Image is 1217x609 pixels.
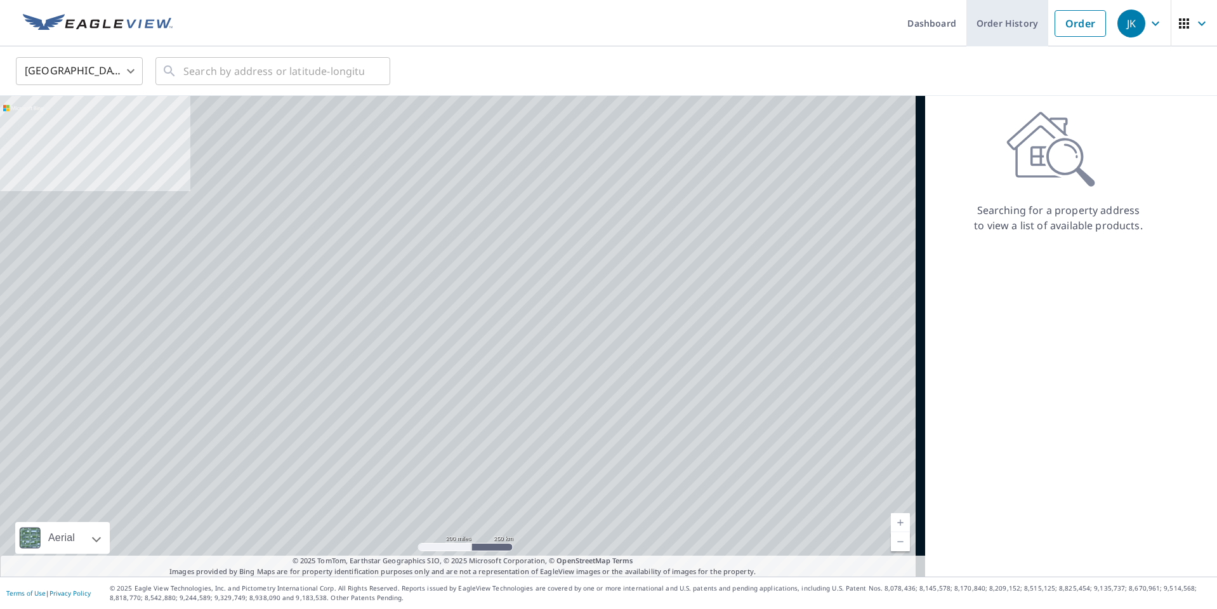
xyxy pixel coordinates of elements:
[891,532,910,551] a: Current Level 5, Zoom Out
[49,589,91,598] a: Privacy Policy
[612,556,633,565] a: Terms
[15,522,110,554] div: Aerial
[973,203,1143,233] p: Searching for a property address to view a list of available products.
[1055,10,1106,37] a: Order
[23,14,173,33] img: EV Logo
[6,589,46,598] a: Terms of Use
[44,522,79,554] div: Aerial
[183,53,364,89] input: Search by address or latitude-longitude
[891,513,910,532] a: Current Level 5, Zoom In
[293,556,633,566] span: © 2025 TomTom, Earthstar Geographics SIO, © 2025 Microsoft Corporation, ©
[556,556,610,565] a: OpenStreetMap
[6,589,91,597] p: |
[1117,10,1145,37] div: JK
[110,584,1211,603] p: © 2025 Eagle View Technologies, Inc. and Pictometry International Corp. All Rights Reserved. Repo...
[16,53,143,89] div: [GEOGRAPHIC_DATA]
